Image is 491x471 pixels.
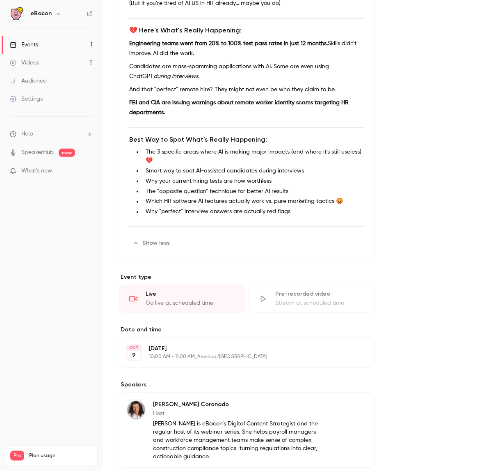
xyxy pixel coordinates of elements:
[10,41,38,49] div: Events
[142,208,365,216] li: Why "perfect" interview answers are actually red flags
[21,148,54,157] a: SpeakerHub
[249,285,375,313] div: Pre-recorded videoStream at scheduled time
[10,77,46,85] div: Audience
[129,100,349,115] strong: FBI and CIA are issuing warnings about remote worker identity scams targeting HR departments.
[142,177,365,186] li: Why your current hiring tests are now worthless
[153,410,322,418] p: Host
[153,401,322,409] p: [PERSON_NAME] Coronado
[21,130,33,138] span: Help
[119,393,375,468] div: Shawna Coronado[PERSON_NAME] CoronadoHost[PERSON_NAME] is eBacon’s Digital Content Strategist and...
[119,381,375,389] label: Speakers
[132,352,136,360] p: 9
[129,39,365,58] p: Skills didn't improve. AI did the work.
[146,299,235,308] div: Go live at scheduled time
[275,290,365,299] div: Pre-recorded video
[142,187,365,196] li: The "opposite question" technique for better AI results
[30,9,52,18] h6: eBacon
[21,167,52,175] span: What's new
[153,74,198,79] em: during interviews
[129,136,267,143] strong: Best Way to Spot What's Really Happening:
[10,95,43,103] div: Settings
[142,198,365,206] li: Which HR software AI features actually work vs. pure marketing tactics 😡
[59,149,75,157] span: new
[10,451,24,461] span: Pro
[119,285,245,313] div: LiveGo live at scheduled time
[127,345,142,351] div: OCT
[10,59,39,67] div: Videos
[10,7,23,20] img: eBacon
[83,168,93,175] iframe: Noticeable Trigger
[129,62,365,81] p: Candidates are mass-spamming applications with AI. Some are even using ChatGPT .
[129,237,175,250] button: Show less
[153,420,322,461] p: [PERSON_NAME] is eBacon’s Digital Content Strategist and the regular host of its webinar series. ...
[149,354,331,361] p: 10:00 AM - 11:00 AM, America/[GEOGRAPHIC_DATA]
[10,130,93,138] li: help-dropdown-opener
[119,273,375,282] p: Event type
[142,148,365,165] li: The 3 specific areas where AI is making major impacts (and where it's still useless) 💔
[129,26,242,34] strong: 💔 Here's What's Really Happening:
[275,299,365,308] div: Stream at scheduled time
[149,345,331,353] p: [DATE]
[129,41,328,46] strong: Engineering teams went from 20% to 100% test pass rates in just 12 months.
[119,326,375,334] label: Date and time
[129,85,365,94] p: And that "perfect" remote hire? They might not even be who they claim to be.
[142,167,365,175] li: Smart way to spot AI-assisted candidates during interviews
[126,400,146,420] img: Shawna Coronado
[146,290,235,299] div: Live
[29,453,92,459] span: Plan usage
